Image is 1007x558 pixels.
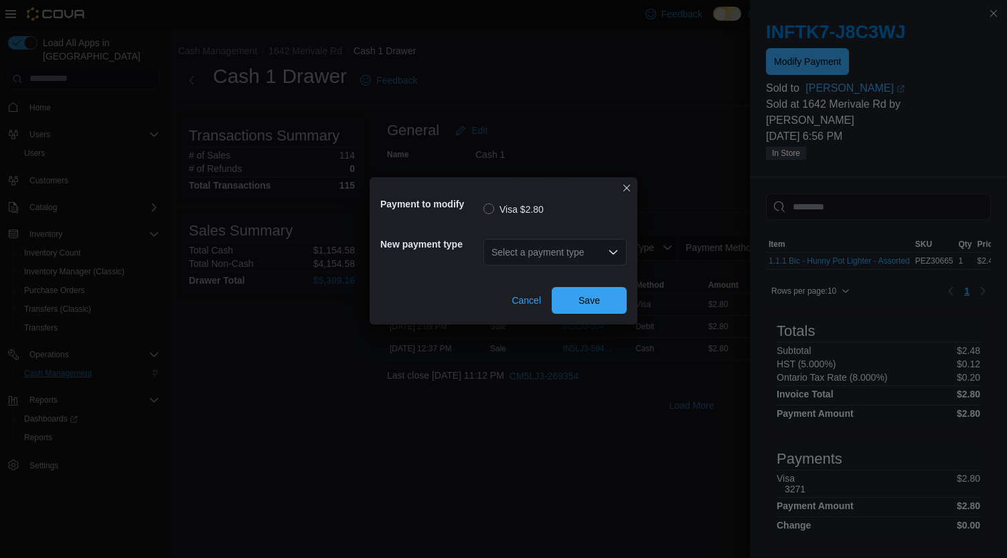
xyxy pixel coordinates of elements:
h5: Payment to modify [380,191,481,217]
h5: New payment type [380,231,481,258]
span: Cancel [512,294,541,307]
span: Save [578,294,600,307]
button: Save [552,287,627,314]
input: Accessible screen reader label [491,244,493,260]
button: Closes this modal window [619,180,635,196]
label: Visa $2.80 [483,201,544,217]
button: Cancel [506,287,546,314]
button: Open list of options [608,247,619,258]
